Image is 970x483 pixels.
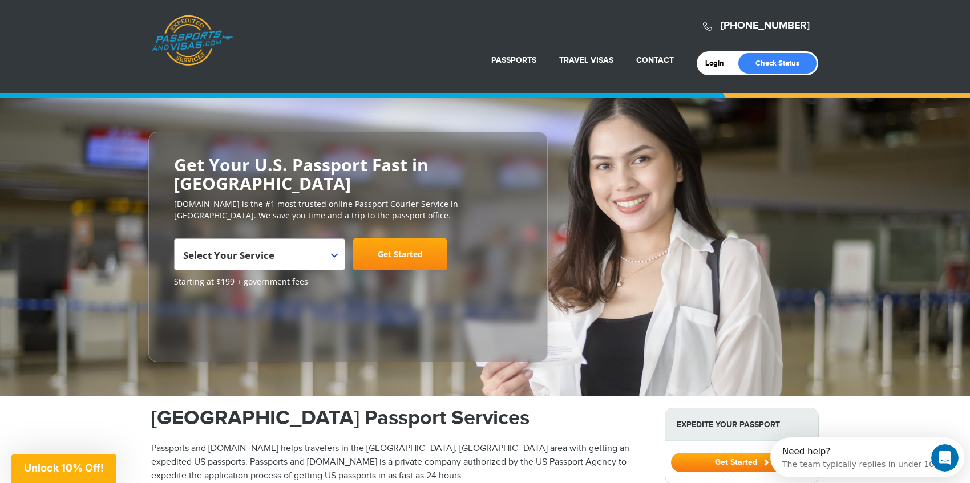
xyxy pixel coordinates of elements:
a: Login [705,59,732,68]
div: Need help? [12,10,172,19]
p: Passports and [DOMAIN_NAME] helps travelers in the [GEOGRAPHIC_DATA], [GEOGRAPHIC_DATA] area with... [151,442,648,483]
h2: Get Your U.S. Passport Fast in [GEOGRAPHIC_DATA] [174,155,522,193]
span: Select Your Service [183,249,274,262]
a: Check Status [738,53,817,74]
span: Select Your Service [183,243,333,275]
a: Get Started [353,238,447,270]
div: Unlock 10% Off! [11,454,116,483]
span: Starting at $199 + government fees [174,276,522,287]
h1: [GEOGRAPHIC_DATA] Passport Services [151,408,648,428]
iframe: Intercom live chat discovery launcher [770,437,964,477]
a: Travel Visas [559,55,613,65]
iframe: Customer reviews powered by Trustpilot [174,293,260,350]
div: The team typically replies in under 10m [12,19,172,31]
iframe: Intercom live chat [931,444,959,472]
a: [PHONE_NUMBER] [721,19,810,32]
button: Get Started [671,453,813,472]
a: Passports [491,55,536,65]
a: Passports & [DOMAIN_NAME] [152,15,233,66]
strong: Expedite Your Passport [665,408,818,441]
a: Contact [636,55,674,65]
div: Open Intercom Messenger [5,5,205,36]
a: Get Started [671,457,813,466]
span: Select Your Service [174,238,345,270]
span: Unlock 10% Off! [24,462,104,474]
p: [DOMAIN_NAME] is the #1 most trusted online Passport Courier Service in [GEOGRAPHIC_DATA]. We sav... [174,198,522,221]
